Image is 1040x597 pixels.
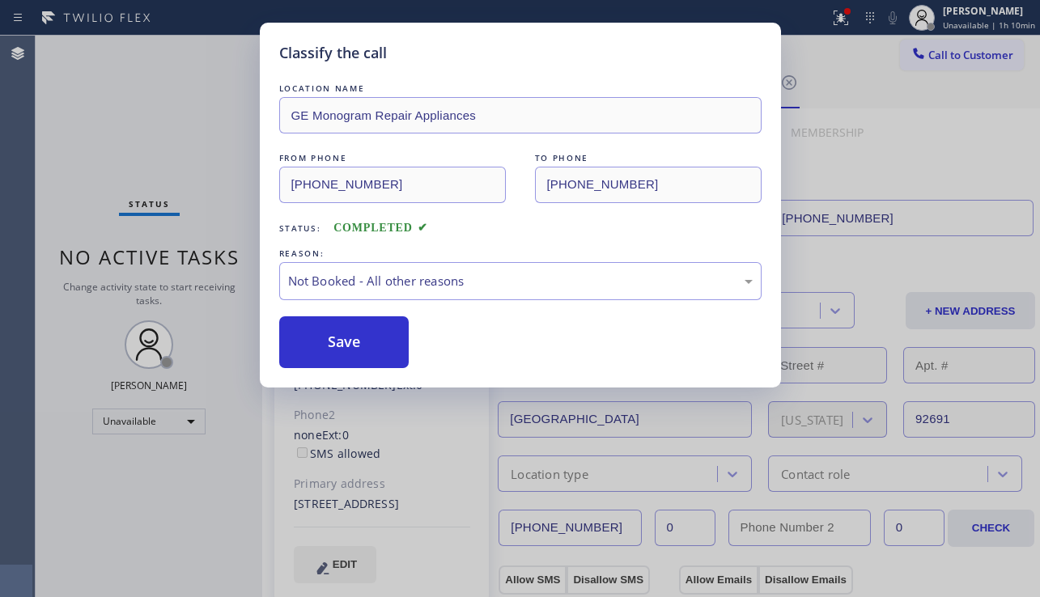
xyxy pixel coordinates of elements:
[279,80,762,97] div: LOCATION NAME
[279,222,321,234] span: Status:
[333,222,427,234] span: COMPLETED
[279,316,410,368] button: Save
[535,150,762,167] div: TO PHONE
[535,167,762,203] input: To phone
[279,42,387,64] h5: Classify the call
[279,167,506,203] input: From phone
[279,150,506,167] div: FROM PHONE
[288,272,753,290] div: Not Booked - All other reasons
[279,245,762,262] div: REASON:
